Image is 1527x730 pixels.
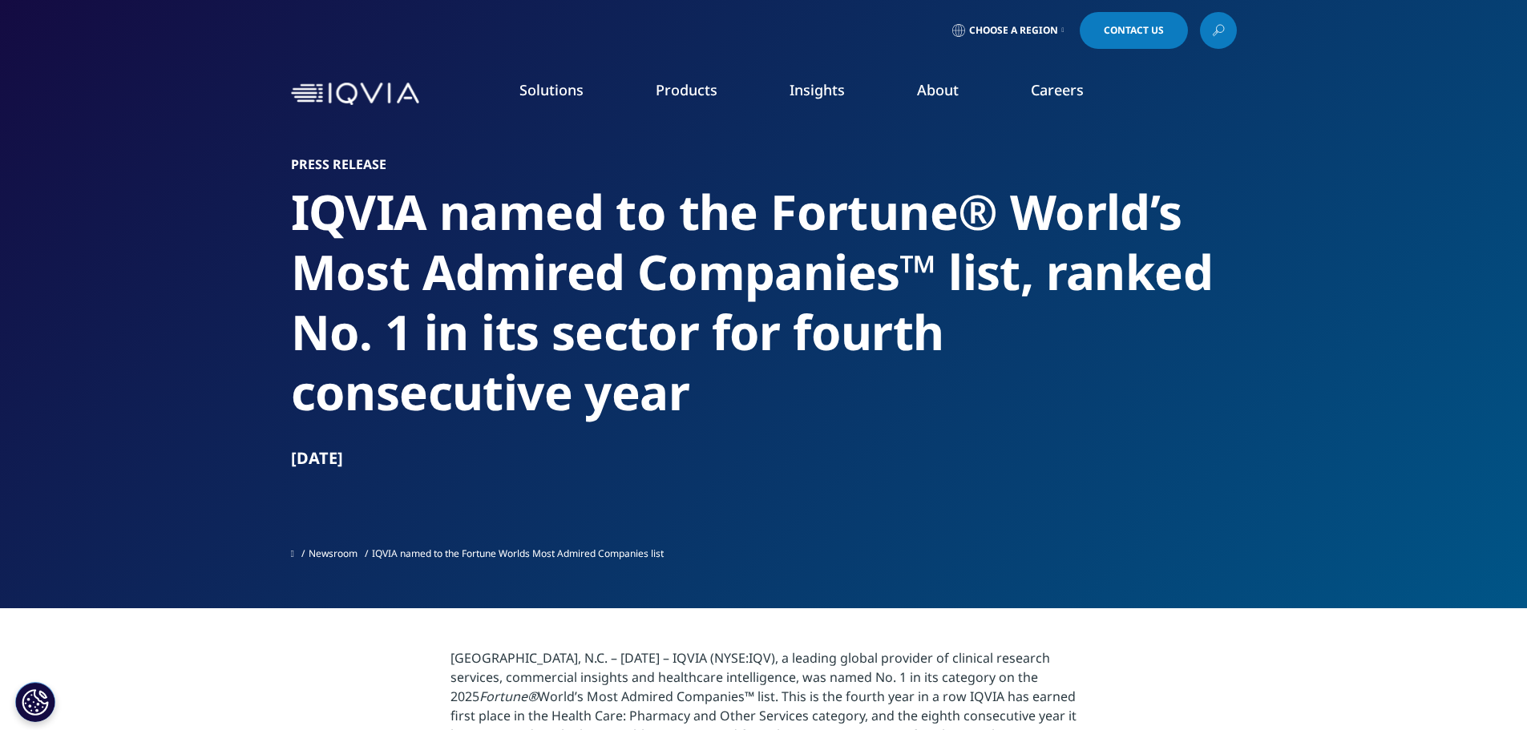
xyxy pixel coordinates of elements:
span: Choose a Region [969,24,1058,37]
em: Fortune® [479,688,538,705]
a: Insights [790,80,845,99]
img: IQVIA Healthcare Information Technology and Pharma Clinical Research Company [291,83,419,106]
a: Careers [1031,80,1084,99]
a: Solutions [519,80,584,99]
a: Contact Us [1080,12,1188,49]
span: IQVIA named to the Fortune Worlds Most Admired Companies list [372,546,664,560]
a: Newsroom [309,546,358,560]
div: [DATE] [291,447,1237,470]
span: Contact Us [1104,26,1164,35]
h1: Press Release [291,156,1237,172]
h2: IQVIA named to the Fortune® World’s Most Admired Companies™ list, ranked No. 1 in its sector for ... [291,182,1237,422]
a: Products [656,80,717,99]
nav: Primary [426,56,1237,131]
a: About [917,80,959,99]
button: Cookies Settings [15,682,55,722]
